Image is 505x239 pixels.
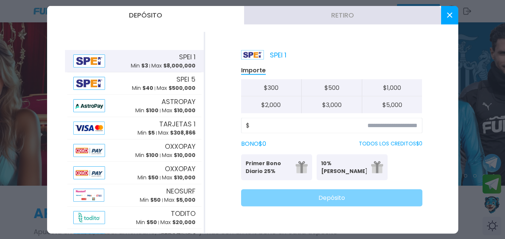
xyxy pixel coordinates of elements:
[174,174,195,181] span: $ 10,000
[148,174,158,181] span: $ 50
[172,218,195,226] span: $ 20,000
[135,107,158,114] p: Min
[362,79,422,96] button: $1,000
[165,164,195,174] span: OXXOPAY
[147,218,157,226] span: $ 50
[132,84,153,92] p: Min
[162,107,195,114] p: Max
[65,72,204,94] button: AlipaySPEI 5Min $40Max $500,000
[140,196,161,204] p: Min
[162,151,195,159] p: Max
[241,96,302,113] button: $2,000
[65,139,204,161] button: AlipayOXXOPAYMin $100Max $10,000
[246,121,250,130] span: $
[179,52,195,62] span: SPEI 1
[164,196,195,204] p: Max
[73,121,105,134] img: Alipay
[165,141,195,151] span: OXXOPAY
[138,129,155,137] p: Min
[174,151,195,159] span: $ 10,000
[160,218,195,226] p: Max
[73,99,105,112] img: Alipay
[73,211,105,224] img: Alipay
[136,218,157,226] p: Min
[158,129,195,137] p: Max
[73,144,105,157] img: Alipay
[150,196,161,204] span: $ 50
[135,151,158,159] p: Min
[241,79,302,96] button: $300
[146,151,158,159] span: $ 100
[138,174,158,182] p: Min
[321,159,367,175] p: 10% [PERSON_NAME]
[148,129,155,136] span: $ 5
[317,154,388,180] button: 10% [PERSON_NAME]
[371,161,383,173] img: gift
[301,96,362,113] button: $3,000
[241,50,264,59] img: Platform Logo
[159,119,195,129] span: TARJETAS 1
[65,117,204,139] button: AlipayTARJETAS 1Min $5Max $308,866
[73,188,104,201] img: Alipay
[73,54,105,67] img: Alipay
[246,159,291,175] p: Primer Bono Diario 25%
[47,6,244,24] button: Depósito
[359,140,422,148] p: TODOS LOS CREDITOS $ 0
[65,161,204,184] button: AlipayOXXOPAYMin $50Max $10,000
[65,50,204,72] button: AlipaySPEI 1Min $3Max $8,000,000
[163,62,195,69] span: $ 8,000,000
[241,66,266,75] p: Importe
[162,174,195,182] p: Max
[169,84,195,92] span: $ 500,000
[296,161,308,173] img: gift
[362,96,422,113] button: $5,000
[244,6,441,24] button: Retiro
[241,139,266,148] label: BONO $ 0
[170,129,195,136] span: $ 308,866
[131,62,148,70] p: Min
[73,166,105,179] img: Alipay
[65,184,204,206] button: AlipayNEOSURFMin $50Max $5,000
[241,50,286,60] p: SPEI 1
[166,186,195,196] span: NEOSURF
[161,97,195,107] span: ASTROPAY
[73,76,105,89] img: Alipay
[176,74,195,84] span: SPEI 5
[171,208,195,218] span: TODITO
[176,196,195,204] span: $ 5,000
[301,79,362,96] button: $500
[151,62,195,70] p: Max
[65,206,204,229] button: AlipayTODITOMin $50Max $20,000
[241,189,422,206] button: Depósito
[241,154,312,180] button: Primer Bono Diario 25%
[65,94,204,117] button: AlipayASTROPAYMin $100Max $10,000
[141,62,148,69] span: $ 3
[142,84,153,92] span: $ 40
[157,84,195,92] p: Max
[146,107,158,114] span: $ 100
[174,107,195,114] span: $ 10,000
